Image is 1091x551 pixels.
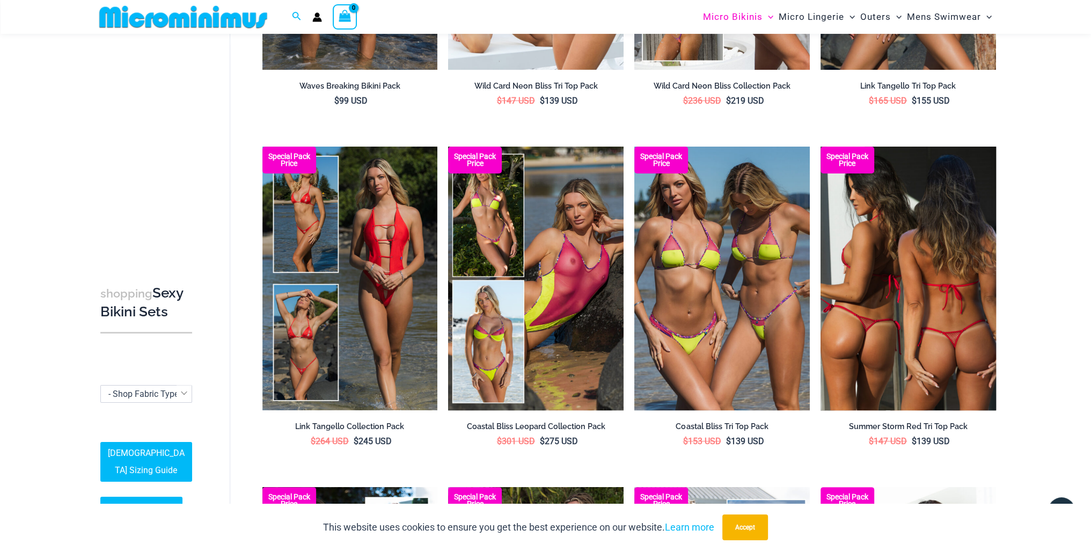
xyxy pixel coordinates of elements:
[821,147,996,410] a: Summer Storm Red Tri Top Pack F Summer Storm Red Tri Top Pack BSummer Storm Red Tri Top Pack B
[844,3,855,31] span: Menu Toggle
[100,497,182,520] a: Men’s Sizing Guide
[821,147,996,410] img: Summer Storm Red Tri Top Pack B
[821,422,996,432] h2: Summer Storm Red Tri Top Pack
[869,96,874,106] span: $
[726,436,730,446] span: $
[821,422,996,436] a: Summer Storm Red Tri Top Pack
[101,386,192,402] span: - Shop Fabric Type
[262,147,438,410] img: Collection Pack
[95,5,272,29] img: MM SHOP LOGO FLAT
[448,81,624,95] a: Wild Card Neon Bliss Tri Top Pack
[907,3,981,31] span: Mens Swimwear
[448,81,624,91] h2: Wild Card Neon Bliss Tri Top Pack
[912,96,917,106] span: $
[540,96,545,106] span: $
[448,422,624,432] h2: Coastal Bliss Leopard Collection Pack
[821,494,874,508] b: Special Pack Price
[323,519,714,535] p: This website uses cookies to ensure you get the best experience on our website.
[776,3,858,31] a: Micro LingerieMenu ToggleMenu Toggle
[634,81,810,91] h2: Wild Card Neon Bliss Collection Pack
[497,96,535,106] bdi: 147 USD
[354,436,392,446] bdi: 245 USD
[763,3,773,31] span: Menu Toggle
[262,494,316,508] b: Special Pack Price
[540,436,578,446] bdi: 275 USD
[779,3,844,31] span: Micro Lingerie
[634,422,810,432] h2: Coastal Bliss Tri Top Pack
[497,96,502,106] span: $
[448,422,624,436] a: Coastal Bliss Leopard Collection Pack
[634,81,810,95] a: Wild Card Neon Bliss Collection Pack
[100,36,197,251] iframe: TrustedSite Certified
[100,284,192,321] h3: Sexy Bikini Sets
[262,422,438,436] a: Link Tangello Collection Pack
[262,81,438,95] a: Waves Breaking Bikini Pack
[683,96,687,106] span: $
[312,12,322,22] a: Account icon link
[262,422,438,432] h2: Link Tangello Collection Pack
[354,436,358,446] span: $
[726,436,764,446] bdi: 139 USD
[100,385,192,403] span: - Shop Fabric Type
[821,153,874,167] b: Special Pack Price
[634,147,810,410] a: Coastal Bliss Leopard Sunset Tri Top Pack Coastal Bliss Leopard Sunset Tri Top Pack BCoastal Blis...
[858,3,904,31] a: OutersMenu ToggleMenu Toggle
[683,436,687,446] span: $
[683,96,721,106] bdi: 236 USD
[981,3,992,31] span: Menu Toggle
[912,436,917,446] span: $
[891,3,902,31] span: Menu Toggle
[262,153,316,167] b: Special Pack Price
[634,153,688,167] b: Special Pack Price
[448,153,502,167] b: Special Pack Price
[912,436,950,446] bdi: 139 USD
[262,147,438,410] a: Collection Pack Collection Pack BCollection Pack B
[860,3,891,31] span: Outers
[311,436,349,446] bdi: 264 USD
[100,443,192,482] a: [DEMOGRAPHIC_DATA] Sizing Guide
[333,4,357,29] a: View Shopping Cart, empty
[634,147,810,410] img: Coastal Bliss Leopard Sunset Tri Top Pack
[726,96,764,106] bdi: 219 USD
[703,3,763,31] span: Micro Bikinis
[262,81,438,91] h2: Waves Breaking Bikini Pack
[699,2,997,32] nav: Site Navigation
[448,147,624,410] img: Coastal Bliss Leopard Sunset Collection Pack C
[912,96,950,106] bdi: 155 USD
[634,494,688,508] b: Special Pack Price
[497,436,535,446] bdi: 301 USD
[869,436,874,446] span: $
[821,81,996,95] a: Link Tangello Tri Top Pack
[700,3,776,31] a: Micro BikinisMenu ToggleMenu Toggle
[904,3,994,31] a: Mens SwimwearMenu ToggleMenu Toggle
[821,81,996,91] h2: Link Tangello Tri Top Pack
[634,422,810,436] a: Coastal Bliss Tri Top Pack
[665,521,714,533] a: Learn more
[334,96,339,106] span: $
[100,287,152,300] span: shopping
[292,10,302,24] a: Search icon link
[540,436,545,446] span: $
[334,96,368,106] bdi: 99 USD
[497,436,502,446] span: $
[540,96,578,106] bdi: 139 USD
[108,389,179,399] span: - Shop Fabric Type
[869,96,907,106] bdi: 165 USD
[726,96,730,106] span: $
[448,147,624,410] a: Coastal Bliss Leopard Sunset Collection Pack C Coastal Bliss Leopard Sunset Collection Pack BCoas...
[311,436,316,446] span: $
[869,436,907,446] bdi: 147 USD
[722,514,768,540] button: Accept
[448,494,502,508] b: Special Pack Price
[683,436,721,446] bdi: 153 USD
